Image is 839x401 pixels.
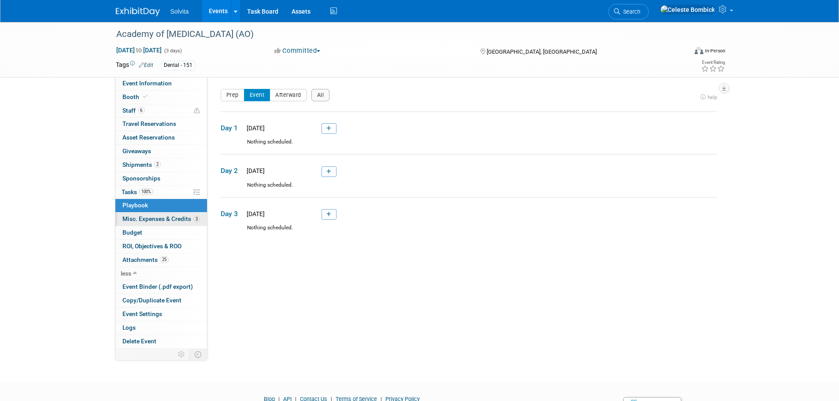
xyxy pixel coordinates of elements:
[122,93,149,100] span: Booth
[193,216,200,222] span: 3
[115,267,207,280] a: less
[608,4,649,19] a: Search
[189,349,207,360] td: Toggle Event Tabs
[115,335,207,348] a: Delete Event
[635,46,726,59] div: Event Format
[115,254,207,267] a: Attachments25
[115,145,207,158] a: Giveaways
[122,283,193,290] span: Event Binder (.pdf export)
[122,243,181,250] span: ROI, Objectives & ROO
[116,7,160,16] img: ExhibitDay
[705,48,725,54] div: In-Person
[138,107,144,114] span: 6
[270,89,307,101] button: Afterward
[115,321,207,335] a: Logs
[221,138,717,154] div: Nothing scheduled.
[115,199,207,212] a: Playbook
[115,308,207,321] a: Event Settings
[115,131,207,144] a: Asset Reservations
[139,62,153,68] a: Edit
[163,48,182,54] span: (3 days)
[115,294,207,307] a: Copy/Duplicate Event
[113,26,674,42] div: Academy of [MEDICAL_DATA] (AO)
[660,5,715,15] img: Celeste Bombick
[160,256,169,263] span: 25
[221,166,243,176] span: Day 2
[122,147,151,155] span: Giveaways
[487,48,597,55] span: [GEOGRAPHIC_DATA], [GEOGRAPHIC_DATA]
[695,47,703,54] img: Format-Inperson.png
[116,46,162,54] span: [DATE] [DATE]
[122,107,144,114] span: Staff
[121,270,131,277] span: less
[115,118,207,131] a: Travel Reservations
[115,280,207,294] a: Event Binder (.pdf export)
[122,161,161,168] span: Shipments
[271,46,324,55] button: Committed
[143,94,148,99] i: Booth reservation complete
[115,77,207,90] a: Event Information
[115,186,207,199] a: Tasks100%
[115,172,207,185] a: Sponsorships
[122,229,142,236] span: Budget
[221,89,244,101] button: Prep
[122,215,200,222] span: Misc. Expenses & Credits
[135,47,143,54] span: to
[122,338,156,345] span: Delete Event
[115,158,207,172] a: Shipments2
[139,188,153,195] span: 100%
[154,161,161,168] span: 2
[701,60,725,65] div: Event Rating
[620,8,640,15] span: Search
[708,94,717,100] span: help
[221,181,717,197] div: Nothing scheduled.
[221,123,243,133] span: Day 1
[115,91,207,104] a: Booth
[122,202,148,209] span: Playbook
[244,210,265,217] span: [DATE]
[122,120,176,127] span: Travel Reservations
[116,60,153,70] td: Tags
[122,188,153,195] span: Tasks
[221,209,243,219] span: Day 3
[170,8,189,15] span: Solvita
[122,256,169,263] span: Attachments
[244,89,270,101] button: Event
[122,297,181,304] span: Copy/Duplicate Event
[161,61,195,70] div: Dental - 151
[122,80,172,87] span: Event Information
[122,324,136,331] span: Logs
[122,310,162,317] span: Event Settings
[115,226,207,239] a: Budget
[244,167,265,174] span: [DATE]
[115,104,207,118] a: Staff6
[115,240,207,253] a: ROI, Objectives & ROO
[115,213,207,226] a: Misc. Expenses & Credits3
[221,224,717,239] div: Nothing scheduled.
[122,134,175,141] span: Asset Reservations
[194,107,200,115] span: Potential Scheduling Conflict -- at least one attendee is tagged in another overlapping event.
[311,89,330,101] button: All
[244,125,265,132] span: [DATE]
[174,349,189,360] td: Personalize Event Tab Strip
[122,175,160,182] span: Sponsorships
